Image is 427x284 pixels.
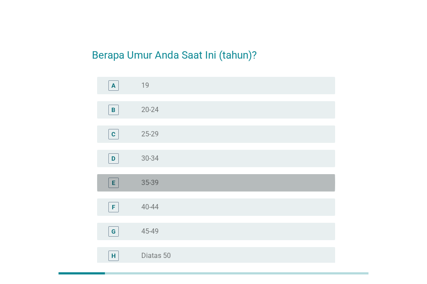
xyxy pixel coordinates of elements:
[112,178,115,187] div: E
[111,81,115,90] div: A
[111,251,116,260] div: H
[111,227,116,236] div: G
[141,227,159,236] label: 45-49
[111,129,115,139] div: C
[141,106,159,114] label: 20-24
[141,130,159,139] label: 25-29
[141,178,159,187] label: 35-39
[92,39,335,63] h2: Berapa Umur Anda Saat Ini (tahun)?
[111,105,115,114] div: B
[141,251,171,260] label: Diatas 50
[141,154,159,163] label: 30-34
[111,154,115,163] div: D
[141,81,149,90] label: 19
[112,202,115,211] div: F
[141,203,159,211] label: 40-44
